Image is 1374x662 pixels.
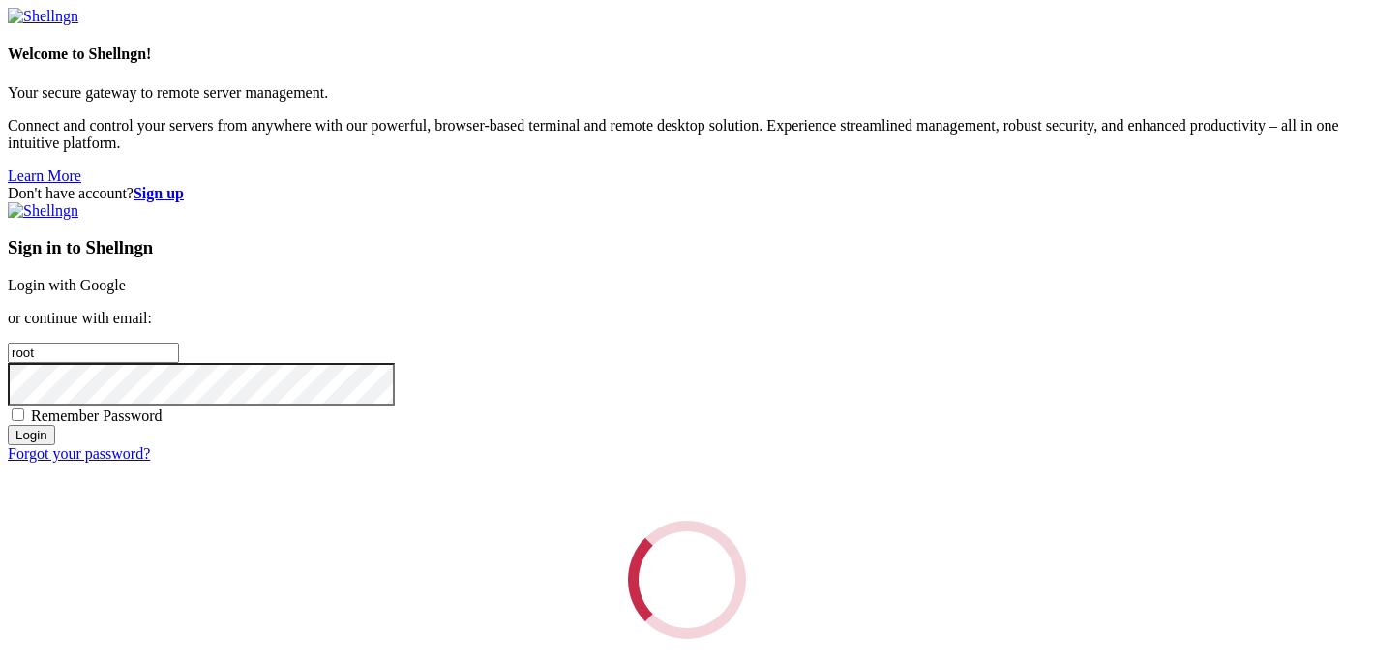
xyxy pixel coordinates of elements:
a: Sign up [134,185,184,201]
a: Login with Google [8,277,126,293]
p: Connect and control your servers from anywhere with our powerful, browser-based terminal and remo... [8,117,1366,152]
input: Email address [8,343,179,363]
input: Login [8,425,55,445]
p: Your secure gateway to remote server management. [8,84,1366,102]
p: or continue with email: [8,310,1366,327]
h4: Welcome to Shellngn! [8,45,1366,63]
img: Shellngn [8,8,78,25]
img: Shellngn [8,202,78,220]
span: Remember Password [31,407,163,424]
div: Loading... [622,515,751,644]
div: Don't have account? [8,185,1366,202]
h3: Sign in to Shellngn [8,237,1366,258]
input: Remember Password [12,408,24,421]
a: Learn More [8,167,81,184]
a: Forgot your password? [8,445,150,462]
